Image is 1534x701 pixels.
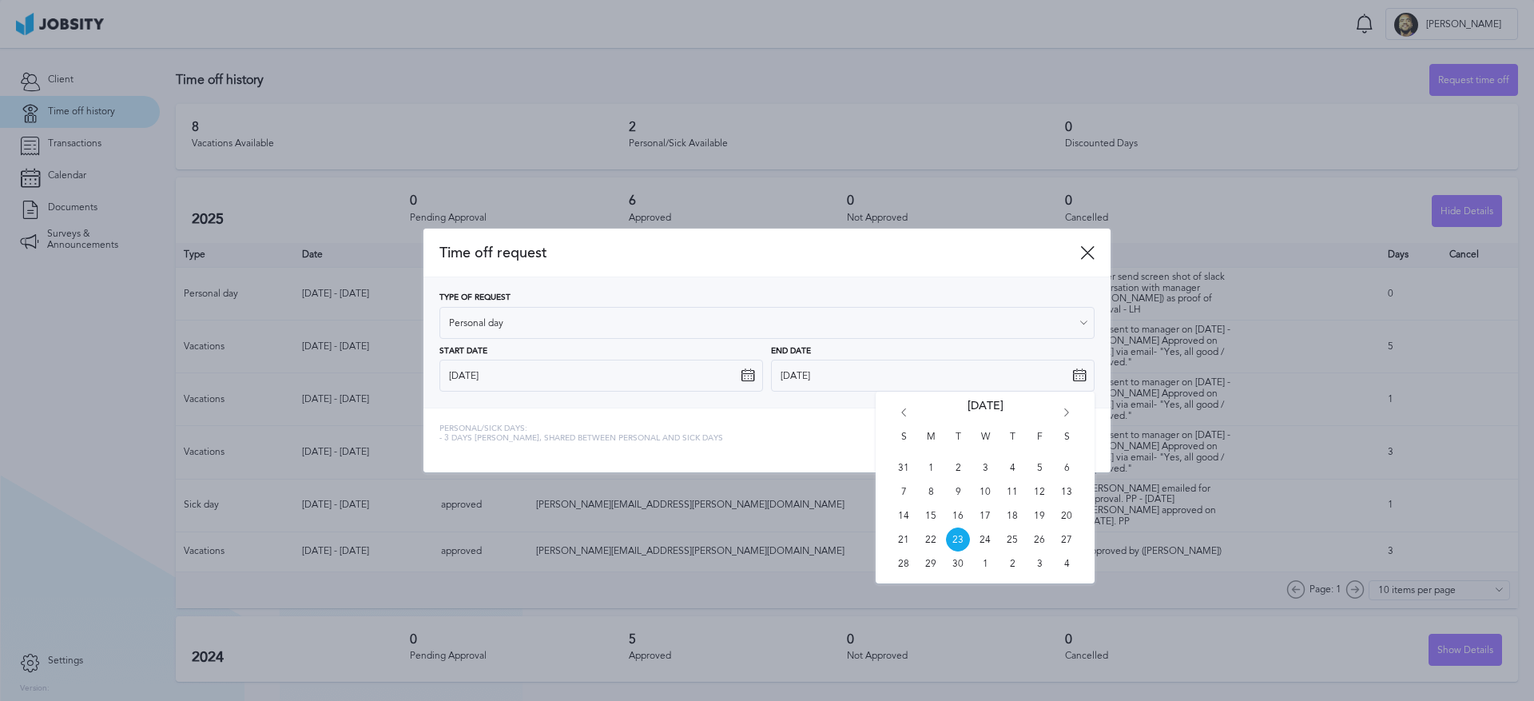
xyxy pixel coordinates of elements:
[919,504,943,528] span: Mon Sep 15 2025
[973,456,997,480] span: Wed Sep 03 2025
[946,528,970,552] span: Tue Sep 23 2025
[973,528,997,552] span: Wed Sep 24 2025
[439,293,511,303] span: Type of Request
[919,456,943,480] span: Mon Sep 01 2025
[892,528,916,552] span: Sun Sep 21 2025
[1000,504,1024,528] span: Thu Sep 18 2025
[892,504,916,528] span: Sun Sep 14 2025
[1000,456,1024,480] span: Thu Sep 04 2025
[919,432,943,456] span: M
[1055,504,1079,528] span: Sat Sep 20 2025
[1027,480,1051,504] span: Fri Sep 12 2025
[439,424,723,434] span: Personal/Sick days:
[1027,456,1051,480] span: Fri Sep 05 2025
[1000,432,1024,456] span: T
[1055,528,1079,552] span: Sat Sep 27 2025
[892,480,916,504] span: Sun Sep 07 2025
[439,347,487,356] span: Start Date
[1055,456,1079,480] span: Sat Sep 06 2025
[919,552,943,576] span: Mon Sep 29 2025
[1000,480,1024,504] span: Thu Sep 11 2025
[919,528,943,552] span: Mon Sep 22 2025
[946,456,970,480] span: Tue Sep 02 2025
[439,245,1080,261] span: Time off request
[946,432,970,456] span: T
[1055,432,1079,456] span: S
[973,552,997,576] span: Wed Oct 01 2025
[1027,504,1051,528] span: Fri Sep 19 2025
[1059,408,1074,423] i: Go forward 1 month
[973,432,997,456] span: W
[1027,528,1051,552] span: Fri Sep 26 2025
[968,400,1003,432] span: [DATE]
[896,408,911,423] i: Go back 1 month
[973,480,997,504] span: Wed Sep 10 2025
[1027,432,1051,456] span: F
[892,456,916,480] span: Sun Aug 31 2025
[1000,528,1024,552] span: Thu Sep 25 2025
[892,432,916,456] span: S
[771,347,811,356] span: End Date
[973,504,997,528] span: Wed Sep 17 2025
[892,552,916,576] span: Sun Sep 28 2025
[439,434,723,444] span: - 3 days [PERSON_NAME], shared between personal and sick days
[946,480,970,504] span: Tue Sep 09 2025
[1055,552,1079,576] span: Sat Oct 04 2025
[1055,480,1079,504] span: Sat Sep 13 2025
[919,480,943,504] span: Mon Sep 08 2025
[946,552,970,576] span: Tue Sep 30 2025
[946,504,970,528] span: Tue Sep 16 2025
[1027,552,1051,576] span: Fri Oct 03 2025
[1000,552,1024,576] span: Thu Oct 02 2025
